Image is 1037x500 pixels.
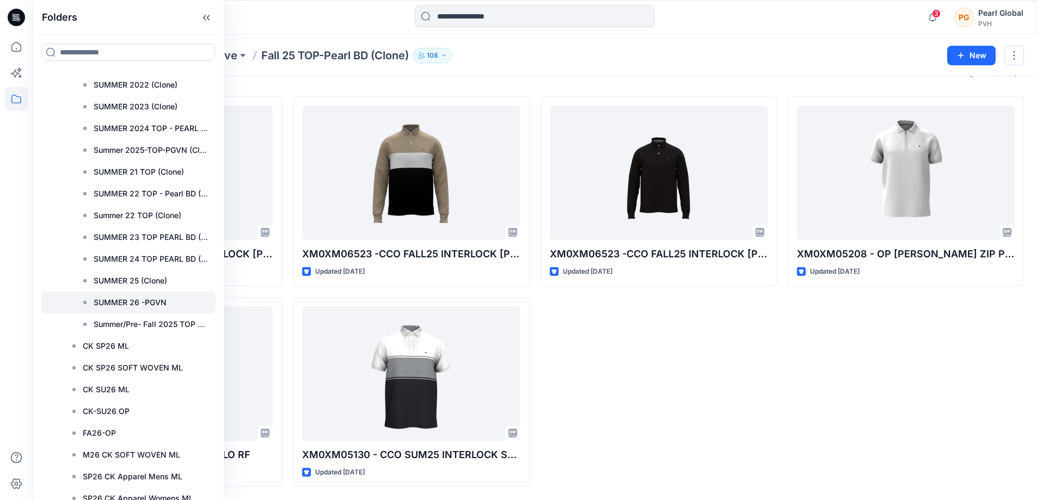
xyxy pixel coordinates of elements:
p: SUMMER 25 (Clone) [94,274,167,287]
p: SUMMER 2024 TOP - PEARL BD (Clone) [94,122,209,135]
a: XM0XM05130 - CCO SUM25 INTERLOCK SS M POLO [302,306,520,441]
p: SUMMER 26 -PGVN [94,296,167,309]
div: Pearl Global [978,7,1023,20]
p: Summer/Pre- Fall 2025 TOP PEARL BD (Clone) [94,318,209,331]
a: XM0XM06523 -CCO FALL25 INTERLOCK LS POLO -( SOLID )-3D [550,106,768,240]
button: 108 [413,48,452,63]
p: SUMMER 2023 (Clone) [94,100,177,113]
p: Updated [DATE] [315,467,365,478]
div: PVH [978,20,1023,28]
p: SUMMER 2022 (Clone) [94,78,177,91]
p: 108 [427,50,438,61]
span: 3 [932,9,941,18]
p: Updated [DATE] [810,266,860,277]
p: SUMMER 21 TOP (Clone) [94,165,184,178]
p: CK-SU26 OP [83,405,130,418]
p: CK SP26 ML [83,339,129,353]
p: CK SU26 ML [83,383,130,396]
p: SP26 CK Apparel Mens ML [83,470,182,483]
p: Updated [DATE] [563,266,612,277]
p: XM0XM05208 - OP [PERSON_NAME] ZIP PLKT SS POLO RF-M2025 [797,246,1015,262]
p: Summer 2025-TOP-PGVN (Clone) [94,144,209,157]
p: Updated [DATE] [315,266,365,277]
p: SUMMER 22 TOP - Pearl BD (Clone) [94,187,209,200]
p: M26 CK SOFT WOVEN ML [83,448,180,461]
a: XM0XM05208 - OP RICHARD ZIP PLKT SS POLO RF-M2025 [797,106,1015,240]
p: Fall 25 TOP-Pearl BD (Clone) [261,48,409,63]
p: XM0XM05130 - CCO SUM25 INTERLOCK SS M POLO [302,447,520,462]
p: FA26-OP [83,427,116,440]
p: SUMMER 24 TOP PEARL BD (Clone) [94,252,209,266]
p: CK SP26 SOFT WOVEN ML [83,361,183,374]
p: XM0XM06523 -CCO FALL25 INTERLOCK [PERSON_NAME] -( SOLID )-3D [550,246,768,262]
p: XM0XM06523 -CCO FALL25 INTERLOCK [PERSON_NAME] -(PIECING )-3D [302,246,520,262]
p: Summer 22 TOP (Clone) [94,209,181,222]
a: XM0XM06523 -CCO FALL25 INTERLOCK LS POLO -(PIECING )-3D [302,106,520,240]
div: PG [954,8,974,27]
p: SUMMER 23 TOP PEARL BD (Clone) [94,231,209,244]
button: New [947,46,996,65]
